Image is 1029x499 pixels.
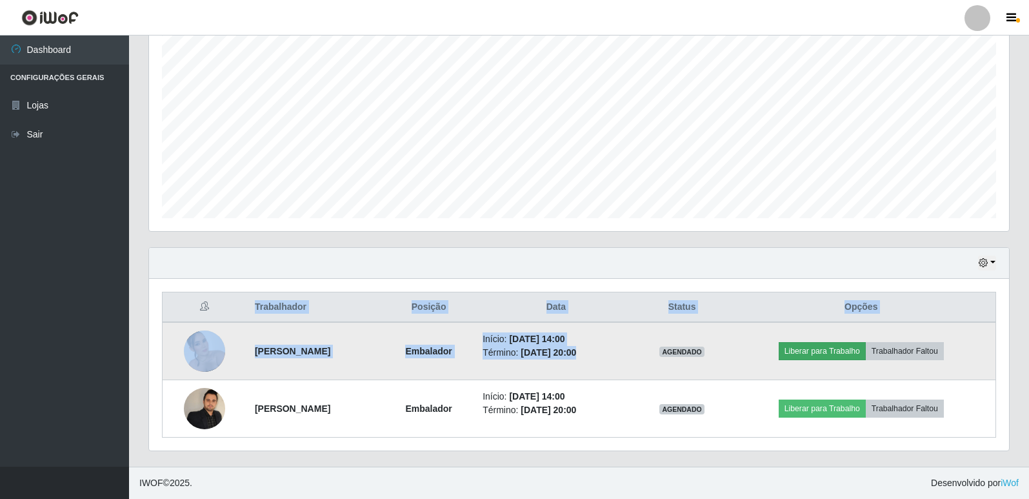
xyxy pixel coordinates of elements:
span: AGENDADO [659,347,704,357]
strong: Embalador [405,403,452,414]
time: [DATE] 14:00 [509,391,564,402]
li: Início: [483,390,629,403]
th: Posição [383,292,475,323]
li: Término: [483,346,629,360]
span: © 2025 . [139,476,192,490]
span: Desenvolvido por [931,476,1019,490]
img: CoreUI Logo [21,10,79,26]
a: iWof [1001,478,1019,488]
button: Liberar para Trabalho [779,342,866,360]
time: [DATE] 14:00 [509,334,564,344]
time: [DATE] 20:00 [521,347,576,358]
th: Opções [727,292,996,323]
button: Trabalhador Faltou [866,342,944,360]
li: Início: [483,332,629,346]
strong: Embalador [405,346,452,356]
strong: [PERSON_NAME] [255,346,330,356]
li: Término: [483,403,629,417]
button: Liberar para Trabalho [779,400,866,418]
span: AGENDADO [659,404,704,414]
button: Trabalhador Faltou [866,400,944,418]
th: Data [475,292,637,323]
img: 1758072305325.jpeg [184,388,225,429]
strong: [PERSON_NAME] [255,403,330,414]
th: Status [637,292,726,323]
th: Trabalhador [247,292,383,323]
img: 1758068040771.jpeg [184,307,225,396]
span: IWOF [139,478,163,488]
time: [DATE] 20:00 [521,405,576,415]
